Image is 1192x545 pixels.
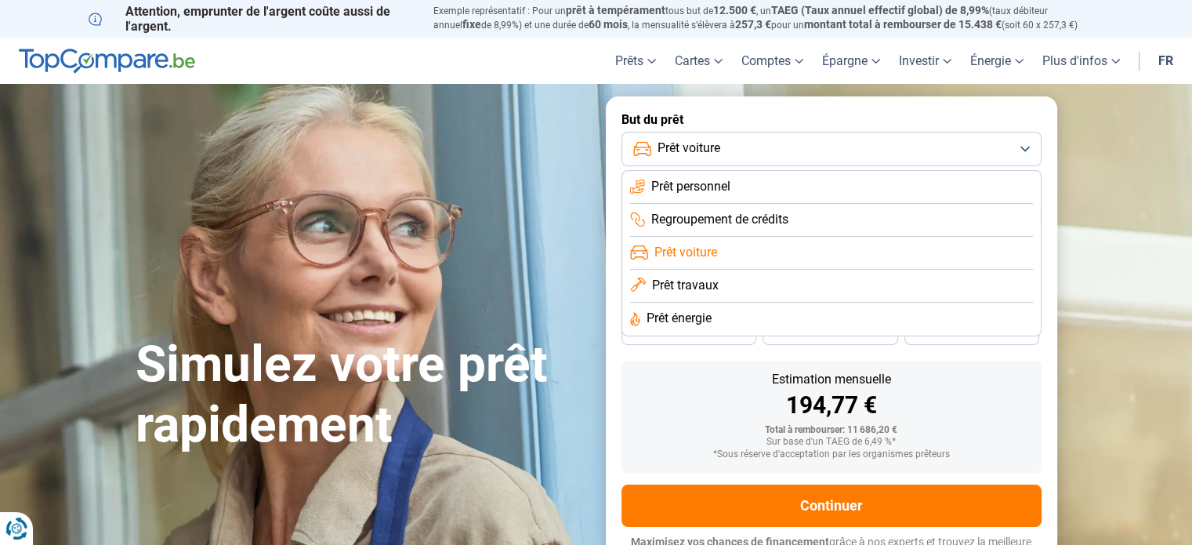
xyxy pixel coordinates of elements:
[433,4,1104,32] p: Exemple représentatif : Pour un tous but de , un (taux débiteur annuel de 8,99%) et une durée de ...
[634,437,1029,448] div: Sur base d'un TAEG de 6,49 %*
[672,329,706,338] span: 36 mois
[889,38,961,84] a: Investir
[804,18,1002,31] span: montant total à rembourser de 15.438 €
[955,329,989,338] span: 24 mois
[634,425,1029,436] div: Total à rembourser: 11 686,20 €
[19,49,195,74] img: TopCompare
[658,140,720,157] span: Prêt voiture
[654,244,717,261] span: Prêt voiture
[589,18,628,31] span: 60 mois
[732,38,813,84] a: Comptes
[634,394,1029,417] div: 194,77 €
[634,449,1029,460] div: *Sous réserve d'acceptation par les organismes prêteurs
[652,277,719,294] span: Prêt travaux
[1033,38,1129,84] a: Plus d'infos
[651,211,788,228] span: Regroupement de crédits
[566,4,665,16] span: prêt à tempérament
[1149,38,1183,84] a: fr
[634,373,1029,386] div: Estimation mensuelle
[89,4,415,34] p: Attention, emprunter de l'argent coûte aussi de l'argent.
[621,112,1042,127] label: But du prêt
[713,4,756,16] span: 12.500 €
[606,38,665,84] a: Prêts
[665,38,732,84] a: Cartes
[961,38,1033,84] a: Énergie
[651,178,730,195] span: Prêt personnel
[621,485,1042,527] button: Continuer
[771,4,989,16] span: TAEG (Taux annuel effectif global) de 8,99%
[621,132,1042,166] button: Prêt voiture
[813,38,889,84] a: Épargne
[735,18,771,31] span: 257,3 €
[647,310,712,327] span: Prêt énergie
[813,329,847,338] span: 30 mois
[462,18,481,31] span: fixe
[136,335,587,456] h1: Simulez votre prêt rapidement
